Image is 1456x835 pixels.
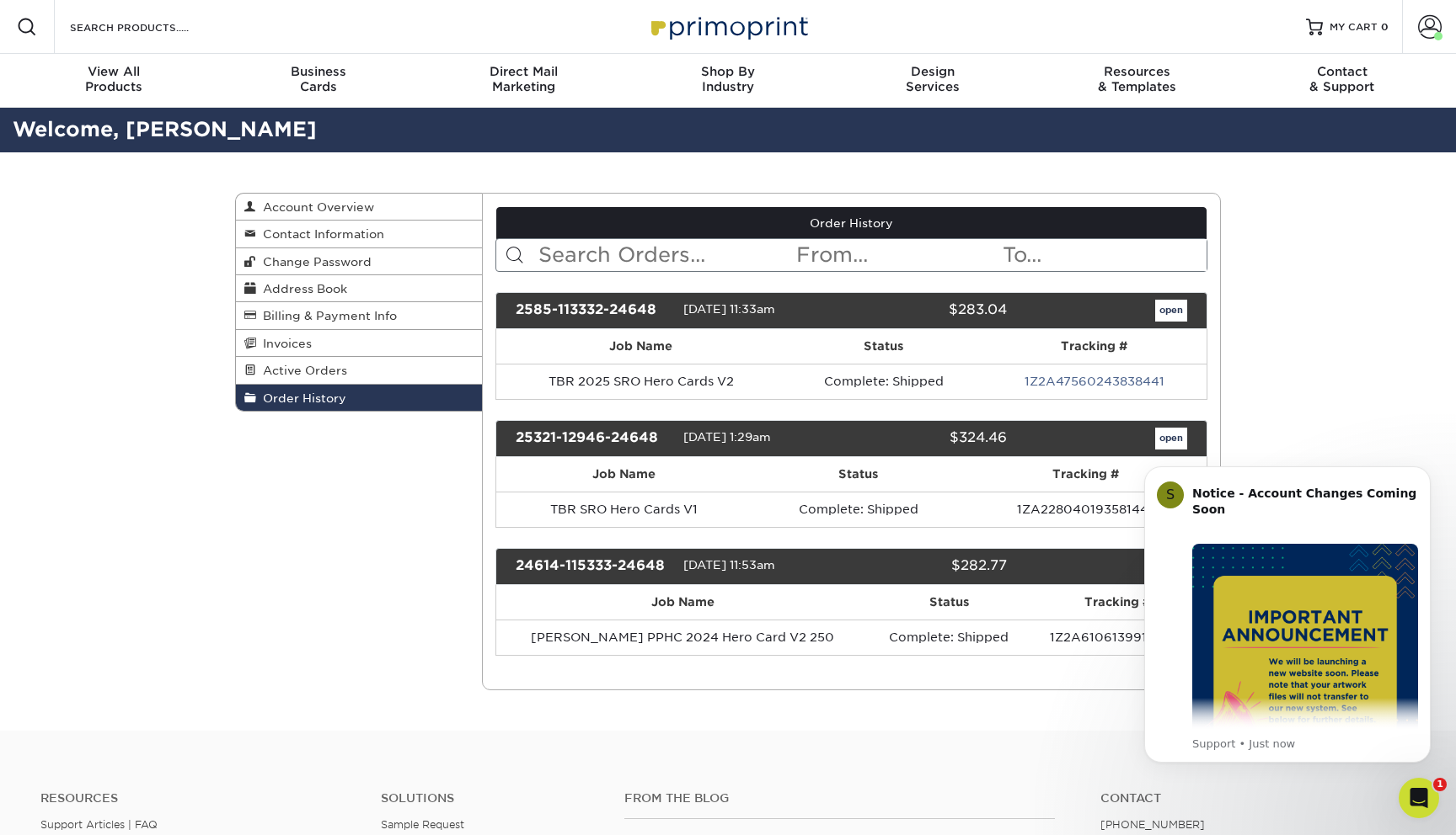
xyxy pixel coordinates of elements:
td: Complete: Shipped [870,620,1029,655]
th: Tracking # [965,457,1207,492]
span: Order History [256,391,346,405]
div: Cards [217,64,421,94]
span: MY CART [1330,20,1378,35]
a: BusinessCards [217,54,421,108]
div: $283.04 [838,300,1019,322]
div: Industry [626,64,831,94]
span: 0 [1381,21,1389,33]
a: open [1155,300,1187,322]
span: Account Overview [256,200,374,214]
iframe: Intercom notifications message [1119,441,1456,790]
iframe: Intercom live chat [1399,778,1439,818]
h4: Resources [40,791,356,806]
a: Billing & Payment Info [236,302,482,329]
a: Contact [1100,791,1416,806]
a: 1Z2A47560243838441 [1025,375,1164,388]
input: Search Orders... [537,239,795,271]
div: 2585-113332-24648 [503,300,683,322]
span: Address Book [256,282,347,295]
a: Sample Request [381,818,464,831]
td: Complete: Shipped [752,492,966,527]
a: Direct MailMarketing [421,54,626,108]
td: Complete: Shipped [786,364,982,399]
span: Resources [1035,64,1239,79]
div: & Support [1239,64,1444,94]
div: Services [830,64,1035,94]
a: open [1155,428,1187,449]
img: Primoprint [644,8,812,45]
span: Contact [1239,64,1444,79]
input: To... [1001,239,1207,271]
a: View AllProducts [12,54,217,108]
span: [DATE] 11:53am [683,558,775,572]
td: TBR SRO Hero Cards V1 [496,492,752,527]
a: Shop ByIndustry [626,54,831,108]
input: SEARCH PRODUCTS..... [68,17,233,37]
div: & Templates [1035,64,1239,94]
span: Business [217,64,421,79]
span: Change Password [256,255,372,269]
input: From... [795,239,1000,271]
th: Status [786,329,982,364]
span: View All [12,64,217,79]
h4: From the Blog [624,791,1056,806]
th: Tracking # [982,329,1207,364]
a: Change Password [236,248,482,275]
div: 25321-12946-24648 [503,428,683,449]
th: Job Name [496,585,870,620]
a: Account Overview [236,194,482,221]
a: DesignServices [830,54,1035,108]
a: Order History [496,207,1207,239]
a: Active Orders [236,357,482,384]
a: Invoices [236,330,482,357]
span: Invoices [256,337,312,350]
div: 24614-115333-24648 [503,556,683,577]
span: 1 [1433,778,1447,791]
span: Contact Information [256,227,384,241]
th: Status [752,457,966,492]
td: 1ZA228040193581447 [965,492,1207,527]
div: Marketing [421,64,626,94]
a: Order History [236,385,482,411]
a: [PHONE_NUMBER] [1100,818,1205,831]
div: Products [12,64,217,94]
td: [PERSON_NAME] PPHC 2024 Hero Card V2 250 [496,620,870,655]
th: Status [870,585,1029,620]
iframe: Google Customer Reviews [4,784,143,829]
a: Resources& Templates [1035,54,1239,108]
span: Active Orders [256,364,347,377]
th: Job Name [496,329,786,364]
th: Job Name [496,457,752,492]
span: [DATE] 11:33am [683,302,775,316]
span: [DATE] 1:29am [683,430,771,444]
span: Billing & Payment Info [256,309,397,322]
span: Direct Mail [421,64,626,79]
a: Contact Information [236,221,482,247]
span: Shop By [626,64,831,79]
th: Tracking # [1029,585,1207,620]
a: Address Book [236,275,482,302]
div: $282.77 [838,556,1019,577]
span: Design [830,64,1035,79]
td: 1Z2A61061399152892 [1029,620,1207,655]
div: $324.46 [838,428,1019,449]
a: Contact& Support [1239,54,1444,108]
h4: Solutions [381,791,599,806]
td: TBR 2025 SRO Hero Cards V2 [496,364,786,399]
